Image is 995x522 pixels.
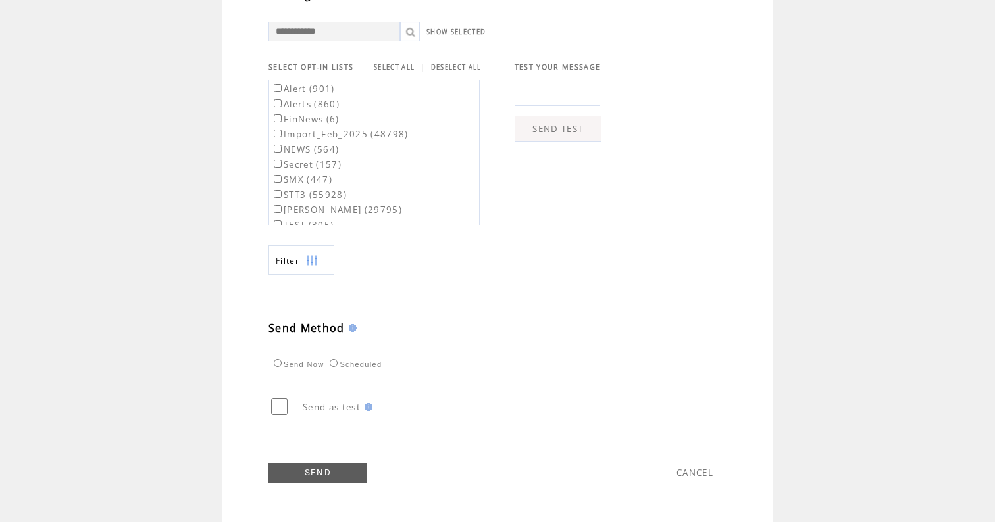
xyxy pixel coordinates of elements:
a: SEND TEST [515,116,601,142]
label: Alerts (860) [271,98,340,110]
label: Scheduled [326,360,382,368]
label: Import_Feb_2025 (48798) [271,128,409,140]
input: TEST (305) [274,220,282,228]
input: Scheduled [330,359,338,367]
a: SEND [268,463,367,483]
input: Send Now [274,359,282,367]
input: NEWS (564) [274,145,282,153]
input: [PERSON_NAME] (29795) [274,205,282,213]
a: SHOW SELECTED [426,28,486,36]
label: [PERSON_NAME] (29795) [271,204,402,216]
label: FinNews (6) [271,113,340,125]
span: TEST YOUR MESSAGE [515,62,601,72]
span: SELECT OPT-IN LISTS [268,62,353,72]
label: Send Now [270,360,324,368]
label: NEWS (564) [271,143,339,155]
label: TEST (305) [271,219,334,231]
input: Secret (157) [274,160,282,168]
img: help.gif [361,403,372,411]
span: | [420,61,425,73]
span: Send Method [268,321,345,335]
a: DESELECT ALL [431,63,482,72]
a: Filter [268,245,334,275]
input: Alerts (860) [274,99,282,107]
input: Alert (901) [274,84,282,92]
a: SELECT ALL [374,63,415,72]
span: Send as test [303,401,361,413]
label: SMX (447) [271,174,332,185]
img: help.gif [345,324,357,332]
input: STT3 (55928) [274,190,282,198]
label: Alert (901) [271,83,335,95]
input: SMX (447) [274,175,282,183]
label: STT3 (55928) [271,189,347,201]
label: Secret (157) [271,158,342,170]
img: filters.png [306,246,318,275]
input: Import_Feb_2025 (48798) [274,130,282,137]
input: FinNews (6) [274,114,282,122]
span: Show filters [276,255,299,266]
a: CANCEL [676,467,713,479]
